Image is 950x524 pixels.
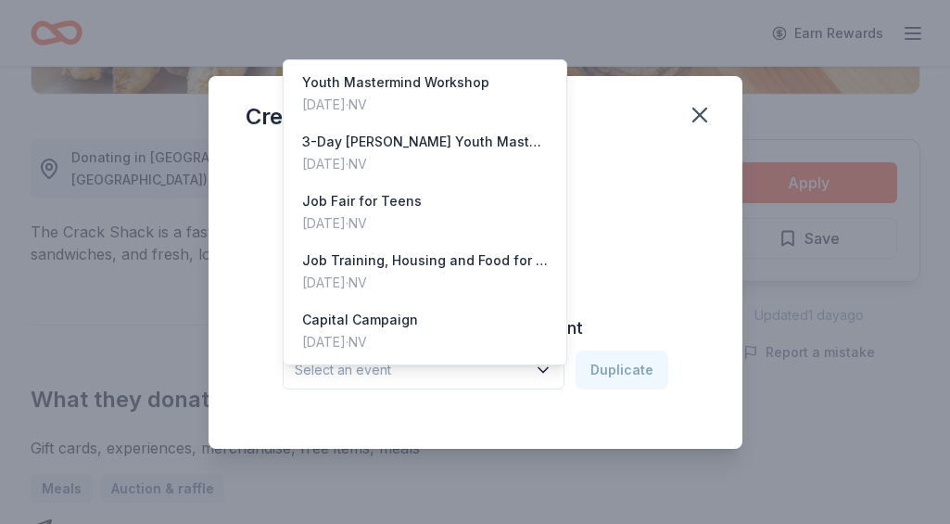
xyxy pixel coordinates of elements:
[302,190,422,212] div: Job Fair for Teens
[302,71,489,94] div: Youth Mastermind Workshop
[302,331,418,353] div: [DATE] · NV
[302,212,422,235] div: [DATE] · NV
[302,131,549,153] div: 3-Day [PERSON_NAME] Youth Mastermind Summit
[302,249,549,272] div: Job Training, Housing and Food for Older Teens & Young Adults
[302,309,418,331] div: Capital Campaign
[295,359,526,381] span: Select an event
[283,59,568,365] div: Select an event
[302,153,549,175] div: [DATE] · NV
[283,351,564,390] button: Select an event
[302,94,489,116] div: [DATE] · NV
[302,272,549,294] div: [DATE] · NV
